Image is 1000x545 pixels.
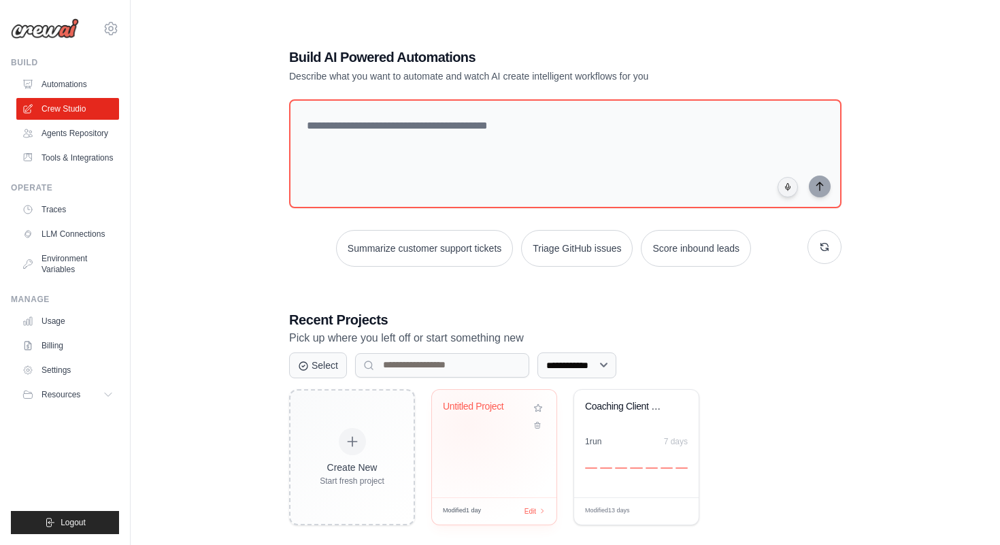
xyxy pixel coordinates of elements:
[16,335,119,357] a: Billing
[646,467,658,469] div: Day 5: 0 executions
[524,506,536,516] span: Edit
[661,467,673,469] div: Day 6: 0 executions
[16,98,119,120] a: Crew Studio
[320,461,384,474] div: Create New
[16,122,119,144] a: Agents Repository
[11,294,119,305] div: Manage
[16,73,119,95] a: Automations
[16,248,119,280] a: Environment Variables
[289,352,347,378] button: Select
[676,467,688,469] div: Day 7: 0 executions
[11,18,79,39] img: Logo
[16,310,119,332] a: Usage
[289,310,841,329] h3: Recent Projects
[320,476,384,486] div: Start fresh project
[16,199,119,220] a: Traces
[336,230,513,267] button: Summarize customer support tickets
[585,506,630,516] span: Modified 13 days
[630,467,642,469] div: Day 4: 0 executions
[289,48,746,67] h1: Build AI Powered Automations
[11,57,119,68] div: Build
[585,401,667,413] div: Coaching Client Onboarding Automation
[16,147,119,169] a: Tools & Integrations
[443,401,525,413] div: Untitled Project
[667,506,678,516] span: Edit
[521,230,633,267] button: Triage GitHub issues
[531,418,546,432] button: Delete project
[531,401,546,416] button: Add to favorites
[778,177,798,197] button: Click to speak your automation idea
[585,452,688,469] div: Activity over last 7 days
[585,436,602,447] div: 1 run
[615,467,627,469] div: Day 3: 0 executions
[41,389,80,400] span: Resources
[11,511,119,534] button: Logout
[641,230,751,267] button: Score inbound leads
[443,506,481,516] span: Modified 1 day
[16,223,119,245] a: LLM Connections
[600,467,612,469] div: Day 2: 0 executions
[807,230,841,264] button: Get new suggestions
[16,359,119,381] a: Settings
[61,517,86,528] span: Logout
[289,69,746,83] p: Describe what you want to automate and watch AI create intelligent workflows for you
[289,329,841,347] p: Pick up where you left off or start something new
[664,436,688,447] div: 7 days
[16,384,119,406] button: Resources
[585,467,597,469] div: Day 1: 0 executions
[11,182,119,193] div: Operate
